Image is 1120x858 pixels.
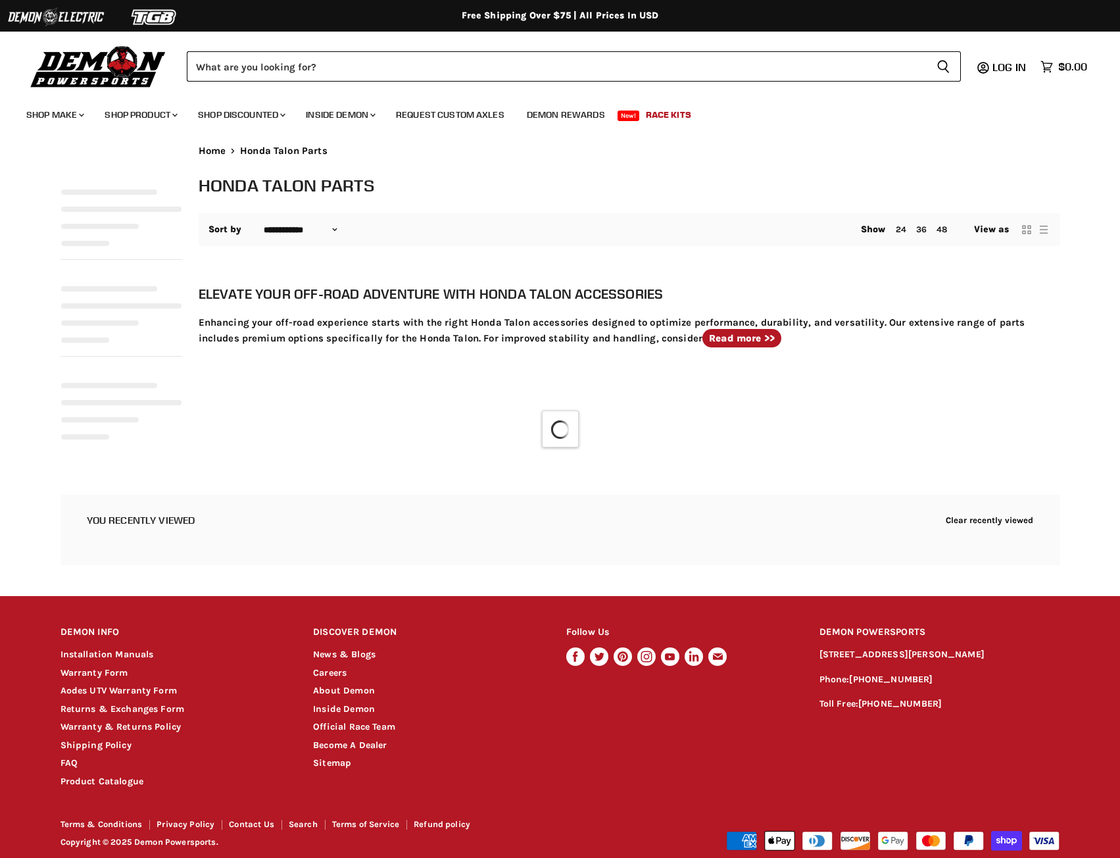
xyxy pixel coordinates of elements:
[313,740,387,751] a: Become A Dealer
[61,703,185,715] a: Returns & Exchanges Form
[618,111,640,121] span: New!
[34,495,1086,565] aside: Recently viewed products
[414,819,470,829] a: Refund policy
[332,819,399,829] a: Terms of Service
[1037,223,1050,236] button: list view
[946,515,1034,525] button: Clear recently viewed
[87,515,195,526] h2: You recently viewed
[187,51,926,82] input: Search
[34,10,1086,22] div: Free Shipping Over $75 | All Prices In USD
[61,819,143,829] a: Terms & Conditions
[61,838,562,847] p: Copyright © 2025 Demon Powersports.
[61,617,289,648] h2: DEMON INFO
[208,224,242,235] label: Sort by
[289,819,318,829] a: Search
[1020,223,1033,236] button: grid view
[16,101,92,128] a: Shop Make
[240,145,328,157] span: Honda Talon Parts
[61,685,177,696] a: Aodes UTV Warranty Form
[229,819,274,829] a: Contact Us
[61,740,132,751] a: Shipping Policy
[1034,57,1094,76] a: $0.00
[937,224,947,234] a: 48
[313,649,376,660] a: News & Blogs
[896,224,906,234] a: 24
[926,51,961,82] button: Search
[105,5,204,30] img: TGB Logo 2
[313,721,395,732] a: Official Race Team
[199,284,1060,305] h2: Elevate Your Off-Road Adventure with Honda Talon Accessories
[61,667,128,678] a: Warranty Form
[916,224,927,234] a: 36
[199,145,1060,157] nav: Breadcrumbs
[199,174,1060,196] h1: Honda Talon Parts
[1058,61,1087,73] span: $0.00
[709,332,775,344] strong: Read more >>
[95,101,185,128] a: Shop Product
[819,697,1060,712] p: Toll Free:
[26,43,170,89] img: Demon Powersports
[313,703,375,715] a: Inside Demon
[819,672,1060,688] p: Phone:
[61,757,78,769] a: FAQ
[199,145,226,157] a: Home
[187,51,961,82] form: Product
[819,647,1060,663] p: [STREET_ADDRESS][PERSON_NAME]
[992,61,1026,74] span: Log in
[974,224,1010,235] span: View as
[986,61,1034,73] a: Log in
[61,649,154,660] a: Installation Manuals
[199,315,1060,347] p: Enhancing your off-road experience starts with the right Honda Talon accessories designed to opti...
[849,674,933,685] a: [PHONE_NUMBER]
[861,224,886,235] span: Show
[296,101,383,128] a: Inside Demon
[517,101,615,128] a: Demon Rewards
[566,617,794,648] h2: Follow Us
[61,721,182,732] a: Warranty & Returns Policy
[199,213,1060,246] nav: Collection utilities
[16,96,1084,128] ul: Main menu
[313,757,351,769] a: Sitemap
[313,685,375,696] a: About Demon
[858,698,942,709] a: [PHONE_NUMBER]
[636,101,701,128] a: Race Kits
[386,101,514,128] a: Request Custom Axles
[819,617,1060,648] h2: DEMON POWERSPORTS
[61,776,144,787] a: Product Catalogue
[7,5,105,30] img: Demon Electric Logo 2
[157,819,214,829] a: Privacy Policy
[313,617,541,648] h2: DISCOVER DEMON
[61,820,562,834] nav: Footer
[188,101,293,128] a: Shop Discounted
[313,667,347,678] a: Careers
